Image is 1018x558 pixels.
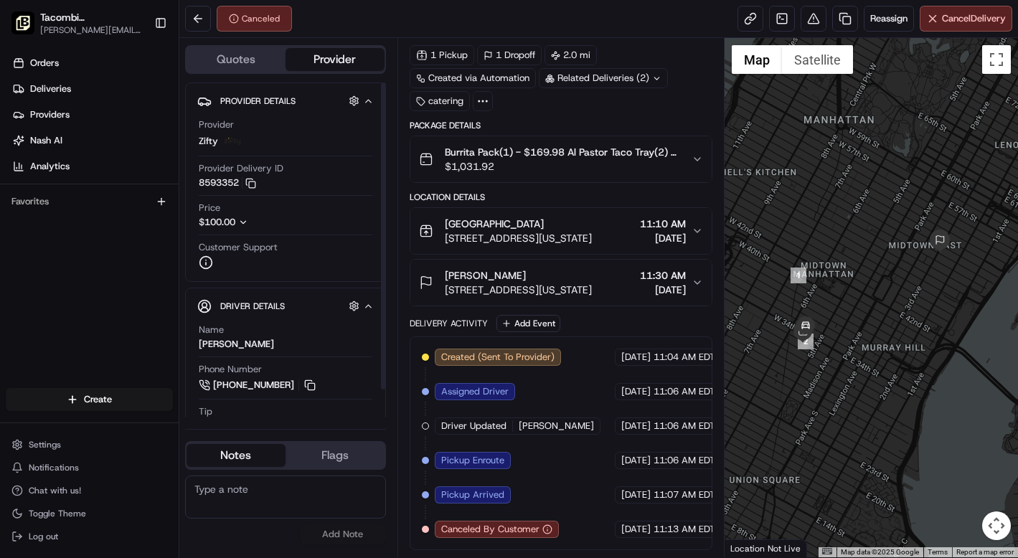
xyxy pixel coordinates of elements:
[29,439,61,450] span: Settings
[116,202,236,228] a: 💻API Documentation
[728,539,776,557] img: Google
[654,351,715,364] span: 11:04 AM EDT
[956,548,1014,556] a: Report a map error
[286,48,385,71] button: Provider
[40,24,143,36] button: [PERSON_NAME][EMAIL_ADDRESS][PERSON_NAME][DOMAIN_NAME]
[6,155,179,178] a: Analytics
[441,523,539,536] span: Canceled By Customer
[143,243,174,254] span: Pylon
[199,176,256,189] button: 8593352
[410,318,488,329] div: Delivery Activity
[640,268,686,283] span: 11:30 AM
[942,12,1006,25] span: Cancel Delivery
[728,539,776,557] a: Open this area in Google Maps (opens a new window)
[40,10,143,24] button: Tacombi [GEOGRAPHIC_DATA]
[220,95,296,107] span: Provider Details
[199,363,262,376] span: Phone Number
[29,462,79,473] span: Notifications
[6,129,179,152] a: Nash AI
[6,190,173,213] div: Favorites
[982,511,1011,540] button: Map camera controls
[6,6,149,40] button: Tacombi Empire State BuildingTacombi [GEOGRAPHIC_DATA][PERSON_NAME][EMAIL_ADDRESS][PERSON_NAME][D...
[49,151,182,163] div: We're available if you need us!
[725,539,807,557] div: Location Not Live
[441,488,504,501] span: Pickup Arrived
[410,260,712,306] button: [PERSON_NAME][STREET_ADDRESS][US_STATE]11:30 AM[DATE]
[6,481,173,501] button: Chat with us!
[6,526,173,547] button: Log out
[30,108,70,121] span: Providers
[928,548,948,556] a: Terms (opens in new tab)
[864,6,914,32] button: Reassign
[29,208,110,222] span: Knowledge Base
[199,241,278,254] span: Customer Support
[445,217,544,231] span: [GEOGRAPHIC_DATA]
[445,231,592,245] span: [STREET_ADDRESS][US_STATE]
[410,191,712,203] div: Location Details
[445,268,526,283] span: [PERSON_NAME]
[410,208,712,254] button: [GEOGRAPHIC_DATA][STREET_ADDRESS][US_STATE]11:10 AM[DATE]
[199,323,224,336] span: Name
[519,420,594,432] span: [PERSON_NAME]
[84,393,112,406] span: Create
[199,377,318,393] a: [PHONE_NUMBER]
[621,488,651,501] span: [DATE]
[9,202,116,228] a: 📗Knowledge Base
[410,120,712,131] div: Package Details
[410,68,536,88] a: Created via Automation
[30,160,70,173] span: Analytics
[29,531,58,542] span: Log out
[29,508,86,519] span: Toggle Theme
[197,89,374,113] button: Provider Details
[224,133,241,150] img: zifty-logo-trans-sq.png
[621,454,651,467] span: [DATE]
[286,444,385,467] button: Flags
[6,435,173,455] button: Settings
[199,162,283,175] span: Provider Delivery ID
[30,134,62,147] span: Nash AI
[199,216,325,229] button: $100.00
[217,6,292,32] button: Canceled
[410,91,470,111] div: catering
[199,405,212,418] span: Tip
[654,488,715,501] span: 11:07 AM EDT
[121,209,133,221] div: 💻
[441,385,509,398] span: Assigned Driver
[621,385,651,398] span: [DATE]
[654,420,715,432] span: 11:06 AM EDT
[101,242,174,254] a: Powered byPylon
[410,136,712,182] button: Burrita Pack(1) - $169.98 Al Pastor Taco Tray(2) - $134.98 Brisket Birria Taco Tray(1) - $149.98 ...
[822,548,832,554] button: Keyboard shortcuts
[6,388,173,411] button: Create
[14,137,40,163] img: 1736555255976-a54dd68f-1ca7-489b-9aae-adbdc363a1c4
[6,503,173,524] button: Toggle Theme
[220,301,285,312] span: Driver Details
[199,202,220,214] span: Price
[199,118,234,131] span: Provider
[732,45,782,74] button: Show street map
[136,208,230,222] span: API Documentation
[30,57,59,70] span: Orders
[477,45,542,65] div: 1 Dropoff
[187,444,286,467] button: Notes
[782,45,853,74] button: Show satellite imagery
[441,420,506,432] span: Driver Updated
[6,52,179,75] a: Orders
[6,103,179,126] a: Providers
[841,548,919,556] span: Map data ©2025 Google
[640,231,686,245] span: [DATE]
[6,458,173,478] button: Notifications
[14,209,26,221] div: 📗
[445,159,680,174] span: $1,031.92
[640,217,686,231] span: 11:10 AM
[49,137,235,151] div: Start new chat
[640,283,686,297] span: [DATE]
[410,45,474,65] div: 1 Pickup
[870,12,908,25] span: Reassign
[30,82,71,95] span: Deliveries
[187,48,286,71] button: Quotes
